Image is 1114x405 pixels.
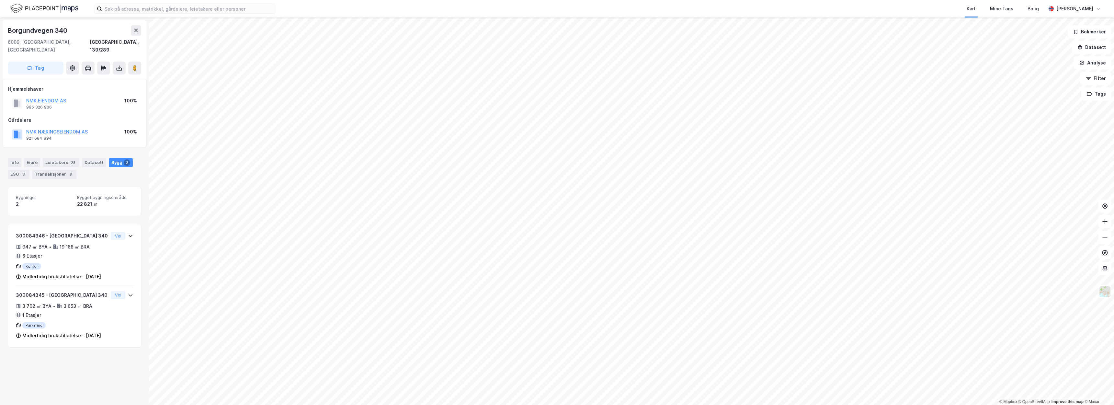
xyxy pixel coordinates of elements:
[111,291,125,299] button: Vis
[16,195,72,200] span: Bygninger
[32,170,76,179] div: Transaksjoner
[8,170,29,179] div: ESG
[60,243,90,251] div: 19 168 ㎡ BRA
[1072,41,1111,54] button: Datasett
[124,97,137,105] div: 100%
[1018,399,1050,404] a: OpenStreetMap
[1080,72,1111,85] button: Filter
[967,5,976,13] div: Kart
[70,159,77,166] div: 28
[67,171,74,178] div: 8
[1082,374,1114,405] iframe: Chat Widget
[16,232,108,240] div: 300084346 - [GEOGRAPHIC_DATA] 340
[1082,374,1114,405] div: Kontrollprogram for chat
[1068,25,1111,38] button: Bokmerker
[22,302,51,310] div: 3 702 ㎡ BYA
[53,304,55,309] div: •
[22,252,42,260] div: 6 Etasjer
[1099,285,1111,298] img: Z
[90,38,141,54] div: [GEOGRAPHIC_DATA], 139/289
[22,243,48,251] div: 947 ㎡ BYA
[20,171,27,178] div: 3
[990,5,1013,13] div: Mine Tags
[77,200,133,208] div: 22 821 ㎡
[49,244,51,249] div: •
[102,4,275,14] input: Søk på adresse, matrikkel, gårdeiere, leietakere eller personer
[8,158,21,167] div: Info
[109,158,133,167] div: Bygg
[8,38,90,54] div: 6009, [GEOGRAPHIC_DATA], [GEOGRAPHIC_DATA]
[999,399,1017,404] a: Mapbox
[1051,399,1084,404] a: Improve this map
[124,128,137,136] div: 100%
[22,332,101,340] div: Midlertidig brukstillatelse - [DATE]
[16,291,108,299] div: 300084345 - [GEOGRAPHIC_DATA] 340
[26,136,52,141] div: 921 684 894
[82,158,106,167] div: Datasett
[8,25,69,36] div: Borgundvegen 340
[22,273,101,281] div: Midlertidig brukstillatelse - [DATE]
[63,302,92,310] div: 3 653 ㎡ BRA
[1056,5,1093,13] div: [PERSON_NAME]
[1081,87,1111,100] button: Tags
[124,159,130,166] div: 2
[8,62,63,75] button: Tag
[16,200,72,208] div: 2
[22,311,41,319] div: 1 Etasjer
[1074,56,1111,69] button: Analyse
[1028,5,1039,13] div: Bolig
[24,158,40,167] div: Eiere
[8,85,141,93] div: Hjemmelshaver
[10,3,78,14] img: logo.f888ab2527a4732fd821a326f86c7f29.svg
[8,116,141,124] div: Gårdeiere
[111,232,125,240] button: Vis
[77,195,133,200] span: Bygget bygningsområde
[43,158,79,167] div: Leietakere
[26,105,52,110] div: 995 326 906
